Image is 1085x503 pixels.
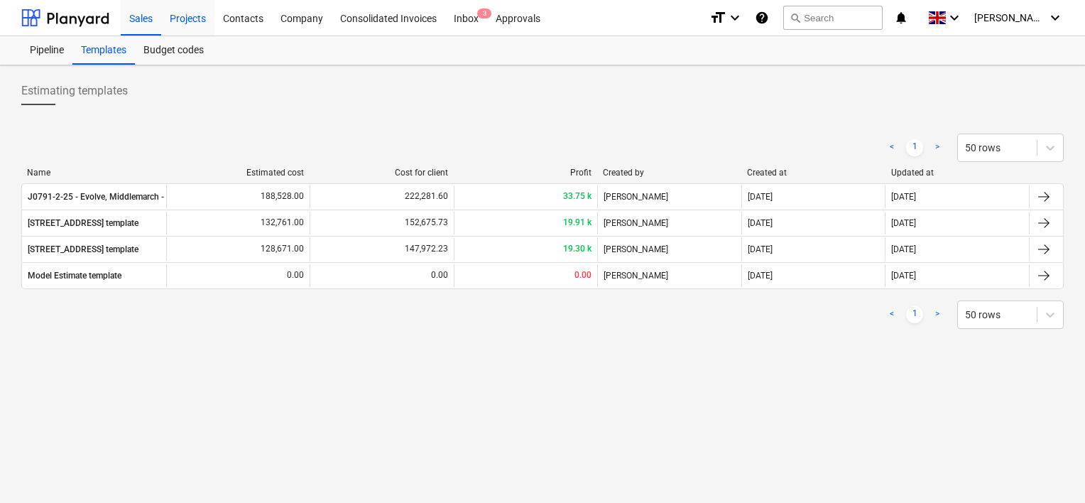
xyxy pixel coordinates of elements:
[929,139,946,156] a: Next page
[597,212,741,234] div: [PERSON_NAME]
[906,306,923,323] a: Page 1 is your current page
[748,271,773,281] div: [DATE]
[891,168,1024,178] div: Updated at
[597,185,741,208] div: [PERSON_NAME]
[72,36,135,65] a: Templates
[790,12,801,23] span: search
[946,9,963,26] i: keyboard_arrow_down
[405,190,448,202] p: 222,281.60
[891,192,916,202] div: [DATE]
[709,9,726,26] i: format_size
[597,238,741,261] div: [PERSON_NAME]
[755,9,769,26] i: Knowledge base
[883,139,900,156] a: Previous page
[748,244,773,254] div: [DATE]
[171,168,304,178] div: Estimated cost
[405,243,448,255] p: 147,972.23
[891,218,916,228] div: [DATE]
[261,217,304,229] p: 132,761.00
[21,82,128,99] span: Estimating templates
[726,9,743,26] i: keyboard_arrow_down
[261,243,304,255] p: 128,671.00
[783,6,883,30] button: Search
[891,244,916,254] div: [DATE]
[261,190,304,202] p: 188,528.00
[28,192,246,202] div: J0791-2-25 - Evolve, Middlemarch - J0791-2-25 template
[28,218,138,228] div: [STREET_ADDRESS] template
[477,9,491,18] span: 3
[563,190,591,202] p: 33.75 k
[21,36,72,65] a: Pipeline
[1047,9,1064,26] i: keyboard_arrow_down
[459,168,592,178] div: Profit
[894,9,908,26] i: notifications
[747,168,880,178] div: Created at
[748,192,773,202] div: [DATE]
[929,306,946,323] a: Next page
[563,217,591,229] p: 19.91 k
[891,271,916,281] div: [DATE]
[563,243,591,255] p: 19.30 k
[28,244,138,254] div: [STREET_ADDRESS] template
[28,271,121,281] div: Model Estimate template
[287,269,304,281] p: 0.00
[974,12,1045,23] span: [PERSON_NAME]
[135,36,212,65] a: Budget codes
[315,168,448,178] div: Cost for client
[27,168,160,178] div: Name
[603,168,736,178] div: Created by
[574,269,591,281] p: 0.00
[405,217,448,229] p: 152,675.73
[906,139,923,156] a: Page 1 is your current page
[597,264,741,287] div: [PERSON_NAME]
[883,306,900,323] a: Previous page
[431,269,448,281] p: 0.00
[748,218,773,228] div: [DATE]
